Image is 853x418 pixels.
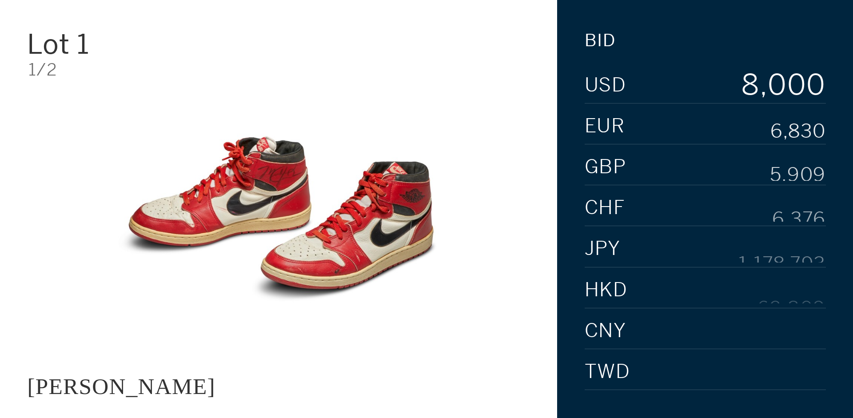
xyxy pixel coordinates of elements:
[585,362,630,382] span: TWD
[770,161,826,181] div: 5,909
[806,70,826,99] div: 0
[787,70,807,99] div: 0
[738,243,826,263] div: 1,178,793
[585,157,626,177] span: GBP
[770,120,826,140] div: 6,830
[28,61,530,78] div: 1/2
[757,284,826,303] div: 62,309
[585,32,616,49] div: Bid
[27,31,195,58] div: Lot 1
[585,280,628,300] span: HKD
[740,70,760,99] div: 8
[768,70,787,99] div: 0
[585,198,626,218] span: CHF
[585,76,626,95] span: USD
[740,99,760,127] div: 9
[761,325,826,345] div: 56,972
[27,374,215,399] div: [PERSON_NAME]
[585,239,621,259] span: JPY
[89,92,468,345] img: JACQUES MAJORELLE
[585,116,625,136] span: EUR
[585,321,626,341] span: CNY
[772,202,826,222] div: 6,376
[749,366,826,386] div: 242,016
